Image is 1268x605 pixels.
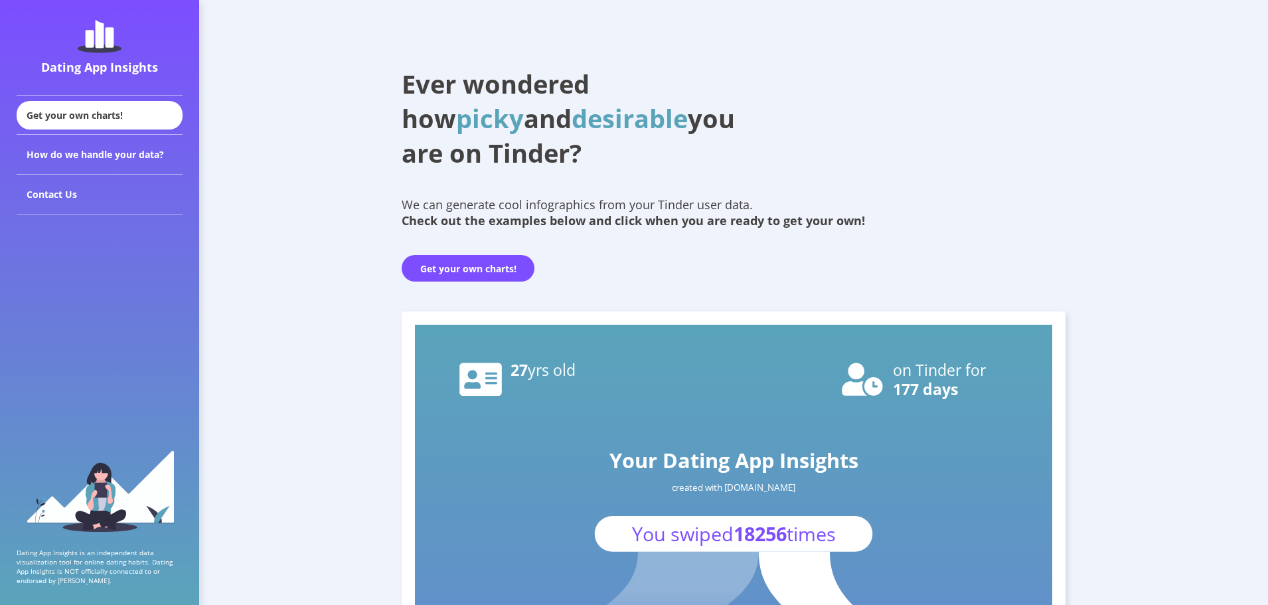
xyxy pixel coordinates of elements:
[632,521,836,547] text: You swiped
[672,481,795,493] text: created with [DOMAIN_NAME]
[787,521,836,547] tspan: times
[734,521,787,547] tspan: 18256
[17,175,183,215] div: Contact Us
[78,20,121,53] img: dating-app-insights-logo.5abe6921.svg
[402,255,534,282] button: Get your own charts!
[893,359,987,381] text: on Tinder for
[402,66,767,170] h1: Ever wondered how and you are on Tinder?
[17,548,183,585] p: Dating App Insights is an independent data visualization tool for online dating habits. Dating Ap...
[17,101,183,130] div: Get your own charts!
[456,101,524,135] span: picky
[528,359,576,381] tspan: yrs old
[402,197,1066,228] div: We can generate cool infographics from your Tinder user data.
[25,449,175,532] img: sidebar_girl.91b9467e.svg
[609,446,858,474] text: Your Dating App Insights
[511,359,576,381] text: 27
[20,59,179,75] div: Dating App Insights
[572,101,688,135] span: desirable
[17,135,183,175] div: How do we handle your data?
[402,213,865,228] b: Check out the examples below and click when you are ready to get your own!
[893,379,958,400] text: 177 days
